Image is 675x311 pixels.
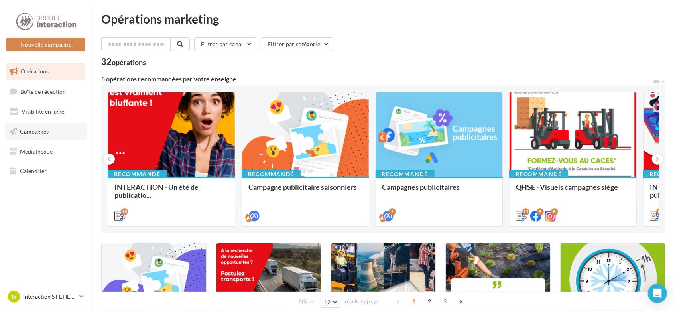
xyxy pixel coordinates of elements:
button: Filtrer par catégorie [261,37,333,51]
div: 32 [101,57,146,66]
span: Médiathèque [20,148,53,154]
span: Boîte de réception [20,88,66,94]
div: 12 [522,208,529,215]
span: résultats/page [345,298,378,305]
a: Visibilité en ligne [5,103,87,120]
div: Open Intercom Messenger [648,284,667,303]
div: 8 [551,208,558,215]
span: INTERACTION - Un été de publicatio... [114,183,199,199]
span: Campagnes publicitaires [382,183,460,191]
div: 12 [656,208,663,215]
div: 8 [537,208,544,215]
a: IS Interaction ST ETIENNE [6,289,85,304]
div: 5 opérations recommandées par votre enseigne [101,76,653,82]
div: Recommandé [509,170,568,179]
div: 2 [389,208,396,215]
span: Visibilité en ligne [22,108,64,115]
button: Nouvelle campagne [6,38,85,51]
span: Afficher [298,298,316,305]
span: Campagne publicitaire saisonniers [248,183,357,191]
div: Recommandé [242,170,301,179]
span: 1 [407,295,420,308]
span: Opérations [21,68,49,75]
a: Opérations [5,63,87,80]
a: Campagnes [5,123,87,140]
div: Opérations marketing [101,13,665,25]
div: 18 [121,208,128,215]
a: Médiathèque [5,143,87,160]
a: Calendrier [5,163,87,179]
div: Recommandé [376,170,435,179]
button: Filtrer par canal [194,37,256,51]
span: QHSE - Visuels campagnes siège [516,183,618,191]
span: 3 [439,295,451,308]
a: Boîte de réception [5,83,87,100]
span: Campagnes [20,128,49,135]
p: Interaction ST ETIENNE [23,293,76,301]
div: Recommandé [108,170,167,179]
span: Calendrier [20,167,47,174]
span: 12 [324,299,331,305]
button: 12 [321,297,341,308]
span: IS [12,293,16,301]
div: opérations [112,59,146,66]
span: 2 [423,295,436,308]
